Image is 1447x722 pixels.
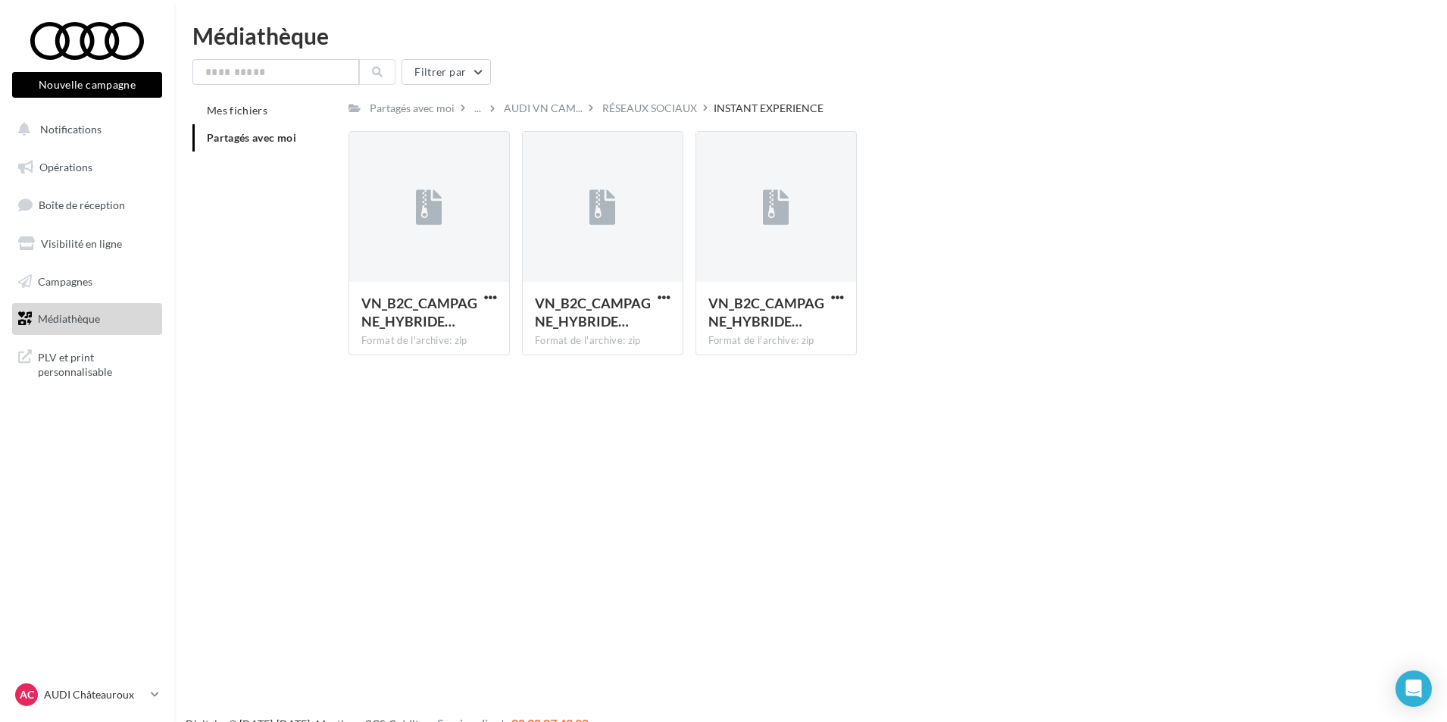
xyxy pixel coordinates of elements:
button: Filtrer par [402,59,491,85]
button: Notifications [9,114,159,145]
span: Boîte de réception [39,198,125,211]
span: AUDI VN CAM... [504,101,583,116]
a: AC AUDI Châteauroux [12,680,162,709]
div: Format de l'archive: zip [535,334,670,348]
span: Opérations [39,161,92,173]
div: Format de l'archive: zip [708,334,844,348]
a: Médiathèque [9,303,165,335]
span: Médiathèque [38,312,100,325]
span: PLV et print personnalisable [38,347,156,380]
span: Mes fichiers [207,104,267,117]
span: Notifications [40,123,102,136]
div: Partagés avec moi [370,101,455,116]
span: VN_B2C_CAMPAGNE_HYBRIDE_RECHARGEABLE_Q5_e-hybrid_INSTANT_EXPERIENCE [535,295,651,330]
div: ... [471,98,484,119]
span: AC [20,687,34,702]
a: Opérations [9,152,165,183]
a: Campagnes [9,266,165,298]
button: Nouvelle campagne [12,72,162,98]
div: RÉSEAUX SOCIAUX [602,101,697,116]
span: VN_B2C_CAMPAGNE_HYBRIDE_RECHARGEABLE_Q3_e-hybrid_INSTANT_EXPERIENCE [361,295,477,330]
div: Open Intercom Messenger [1395,670,1432,707]
span: Visibilité en ligne [41,237,122,250]
a: Boîte de réception [9,189,165,221]
a: Visibilité en ligne [9,228,165,260]
span: Campagnes [38,274,92,287]
span: Partagés avec moi [207,131,296,144]
div: Format de l'archive: zip [361,334,497,348]
a: PLV et print personnalisable [9,341,165,386]
div: INSTANT EXPERIENCE [714,101,824,116]
p: AUDI Châteauroux [44,687,145,702]
span: VN_B2C_CAMPAGNE_HYBRIDE_RECHARGEABLE_A3_TFSI_e_INSTANT_EXPERIENCE [708,295,824,330]
div: Médiathèque [192,24,1429,47]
